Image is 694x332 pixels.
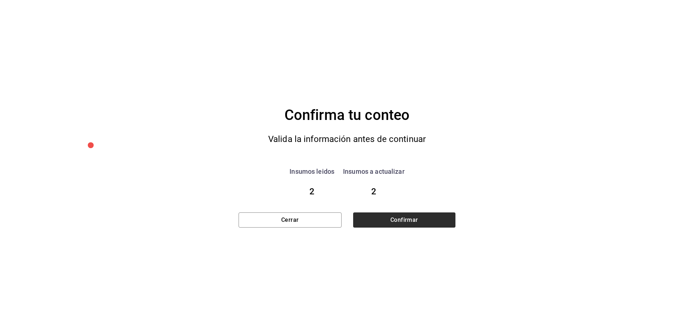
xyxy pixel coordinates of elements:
[239,104,455,126] div: Confirma tu conteo
[343,185,404,198] div: 2
[290,167,334,176] div: Insumos leidos
[253,132,441,147] div: Valida la información antes de continuar
[353,212,455,228] button: Confirmar
[343,167,404,176] div: Insumos a actualizar
[239,212,342,228] button: Cerrar
[290,185,334,198] div: 2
